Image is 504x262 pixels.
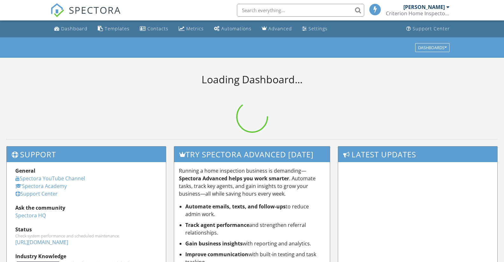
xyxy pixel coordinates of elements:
div: Metrics [186,26,204,32]
a: Templates [95,23,132,35]
strong: Improve communication [185,251,248,258]
button: Dashboards [415,43,450,52]
div: Dashboards [418,45,447,50]
div: Support Center [413,26,450,32]
div: Contacts [147,26,168,32]
a: [URL][DOMAIN_NAME] [15,239,68,246]
li: with reporting and analytics. [185,240,325,247]
div: Automations [221,26,252,32]
div: Ask the community [15,204,157,212]
p: Running a home inspection business is demanding— . Automate tasks, track key agents, and gain ins... [179,167,325,198]
a: Settings [300,23,330,35]
a: Spectora Academy [15,183,67,190]
div: Templates [105,26,130,32]
a: Advanced [259,23,295,35]
div: Advanced [268,26,292,32]
a: Support Center [15,190,58,197]
div: Industry Knowledge [15,252,157,260]
span: SPECTORA [69,3,121,17]
a: Spectora HQ [15,212,46,219]
strong: Gain business insights [185,240,243,247]
div: Criterion Home Inspectors, LLC [386,10,450,17]
div: Status [15,226,157,233]
li: and strengthen referral relationships. [185,221,325,236]
a: Contacts [137,23,171,35]
a: Spectora YouTube Channel [15,175,85,182]
h3: Try spectora advanced [DATE] [174,146,330,162]
a: SPECTORA [50,9,121,22]
li: to reduce admin work. [185,203,325,218]
a: Support Center [404,23,452,35]
h3: Support [7,146,166,162]
strong: Spectora Advanced helps you work smarter [179,175,289,182]
a: Metrics [176,23,206,35]
strong: Track agent performance [185,221,249,228]
div: [PERSON_NAME] [403,4,445,10]
div: Check system performance and scheduled maintenance. [15,233,157,238]
a: Automations (Basic) [211,23,254,35]
img: The Best Home Inspection Software - Spectora [50,3,64,17]
strong: Automate emails, texts, and follow-ups [185,203,286,210]
a: Dashboard [52,23,90,35]
strong: General [15,167,35,174]
div: Settings [309,26,328,32]
div: Dashboard [61,26,88,32]
h3: Latest Updates [338,146,497,162]
input: Search everything... [237,4,364,17]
